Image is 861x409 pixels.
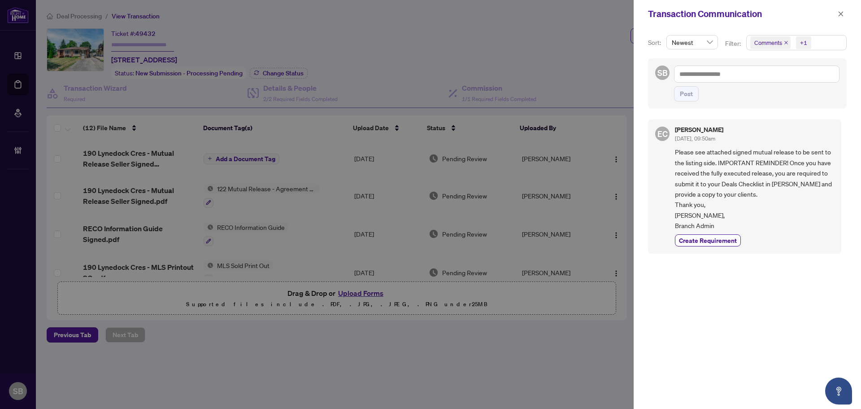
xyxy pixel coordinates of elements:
span: close [784,40,788,45]
button: Open asap [825,378,852,405]
h5: [PERSON_NAME] [675,127,723,133]
button: Post [674,86,699,101]
span: Comments [750,36,791,49]
span: SB [657,66,668,79]
span: [DATE], 09:50am [675,135,715,142]
span: EC [657,128,668,140]
p: Sort: [648,38,663,48]
div: Transaction Communication [648,7,835,21]
span: Create Requirement [679,236,737,245]
span: Please see attached signed mutual release to be sent to the listing side. IMPORTANT REMINDER! Onc... [675,147,834,231]
span: Newest [672,35,713,49]
button: Create Requirement [675,234,741,246]
span: Comments [754,38,782,47]
p: Filter: [725,39,742,48]
span: close [838,11,844,17]
div: +1 [800,38,807,47]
